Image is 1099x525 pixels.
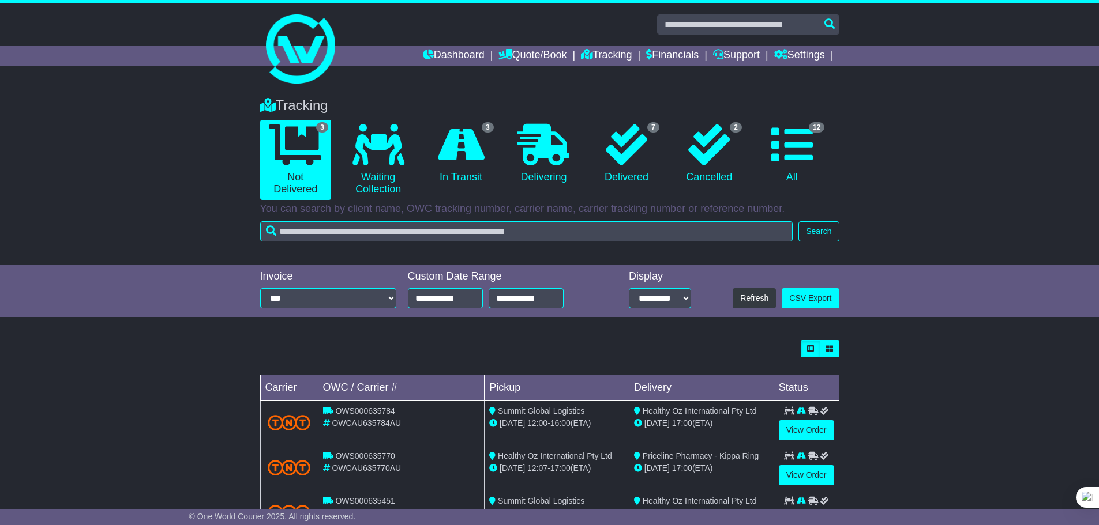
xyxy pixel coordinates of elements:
[268,460,311,475] img: TNT_Domestic.png
[318,375,485,401] td: OWC / Carrier #
[425,120,496,188] a: 3 In Transit
[550,463,571,473] span: 17:00
[260,375,318,401] td: Carrier
[482,122,494,133] span: 3
[335,451,395,460] span: OWS000635770
[672,463,692,473] span: 17:00
[498,46,567,66] a: Quote/Book
[798,221,839,241] button: Search
[316,122,328,133] span: 3
[335,406,395,416] span: OWS000635784
[254,97,845,114] div: Tracking
[591,120,662,188] a: 7 Delivered
[774,46,825,66] a: Settings
[500,463,525,473] span: [DATE]
[713,46,760,66] a: Support
[634,462,769,474] div: (ETA)
[779,420,834,440] a: View Order
[268,505,311,520] img: TNT_Domestic.png
[489,462,624,474] div: - (ETA)
[733,288,776,308] button: Refresh
[260,203,839,216] p: You can search by client name, OWC tracking number, carrier name, carrier tracking number or refe...
[774,375,839,401] td: Status
[629,375,774,401] td: Delivery
[647,122,659,133] span: 7
[268,415,311,430] img: TNT_Domestic.png
[498,406,584,416] span: Summit Global Logistics
[423,46,485,66] a: Dashboard
[643,406,757,416] span: Healthy Oz International Pty Ltd
[644,463,670,473] span: [DATE]
[527,463,547,473] span: 12:07
[629,270,691,283] div: Display
[527,418,547,428] span: 12:00
[644,418,670,428] span: [DATE]
[782,288,839,308] a: CSV Export
[634,507,769,519] div: (ETA)
[646,46,699,66] a: Financials
[260,120,331,200] a: 3 Not Delivered
[260,270,396,283] div: Invoice
[343,120,414,200] a: Waiting Collection
[672,418,692,428] span: 17:00
[730,122,742,133] span: 2
[498,496,584,505] span: Summit Global Logistics
[332,418,401,428] span: OWCAU635784AU
[500,418,525,428] span: [DATE]
[508,120,579,188] a: Delivering
[581,46,632,66] a: Tracking
[189,512,356,521] span: © One World Courier 2025. All rights reserved.
[489,507,624,519] div: - (ETA)
[498,451,612,460] span: Healthy Oz International Pty Ltd
[674,120,745,188] a: 2 Cancelled
[809,122,824,133] span: 12
[779,465,834,485] a: View Order
[408,270,593,283] div: Custom Date Range
[335,496,395,505] span: OWS000635451
[485,375,629,401] td: Pickup
[643,496,757,505] span: Healthy Oz International Pty Ltd
[756,120,827,188] a: 12 All
[332,463,401,473] span: OWCAU635770AU
[643,451,759,460] span: Priceline Pharmacy - Kippa Ring
[489,417,624,429] div: - (ETA)
[550,418,571,428] span: 16:00
[634,417,769,429] div: (ETA)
